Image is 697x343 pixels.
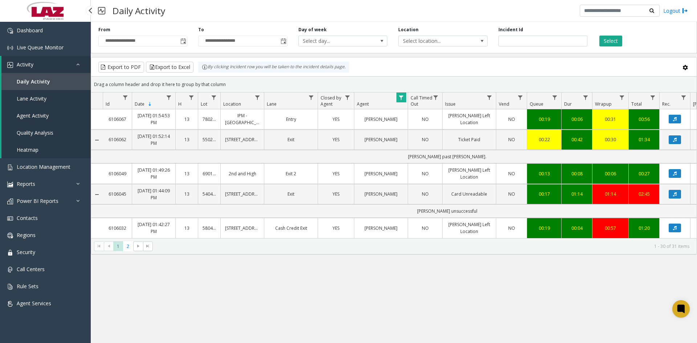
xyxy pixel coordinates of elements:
[633,170,655,177] a: 00:27
[531,170,557,177] a: 00:13
[225,225,260,232] a: [STREET_ADDRESS]
[107,116,127,123] a: 6106067
[17,78,50,85] span: Daily Activity
[597,170,624,177] div: 00:06
[682,7,688,15] img: logout
[299,36,370,46] span: Select day...
[485,93,494,102] a: Issue Filter Menu
[109,2,169,20] h3: Daily Activity
[17,61,33,68] span: Activity
[17,283,38,290] span: Rule Sets
[662,101,670,107] span: Rec.
[91,78,697,91] div: Drag a column header and drop it here to group by that column
[633,136,655,143] a: 01:34
[225,112,260,126] a: IPM - [GEOGRAPHIC_DATA]
[107,191,127,197] a: 6106045
[597,191,624,197] div: 01:14
[17,249,35,256] span: Security
[597,116,624,123] a: 00:31
[203,116,216,123] a: 780280
[566,136,588,143] div: 00:42
[445,101,456,107] span: Issue
[7,164,13,170] img: 'icon'
[136,167,171,180] a: [DATE] 01:49:26 PM
[269,225,313,232] a: Cash Credit Exit
[180,191,193,197] a: 13
[333,225,339,231] span: YES
[7,199,13,204] img: 'icon'
[136,133,171,147] a: [DATE] 01:52:14 PM
[633,191,655,197] a: 02:45
[223,101,241,107] span: Location
[333,171,339,177] span: YES
[1,90,91,107] a: Lane Activity
[145,243,151,249] span: Go to the last page
[269,191,313,197] a: Exit
[17,129,53,136] span: Quality Analysis
[187,93,196,102] a: H Filter Menu
[501,136,522,143] a: NO
[17,163,70,170] span: Location Management
[203,136,216,143] a: 550278
[531,116,557,123] a: 00:19
[123,241,133,251] span: Page 2
[412,170,438,177] a: NO
[91,192,103,197] a: Collapse Details
[595,101,612,107] span: Wrapup
[412,225,438,232] a: NO
[399,36,469,46] span: Select location...
[566,225,588,232] a: 00:04
[135,243,141,249] span: Go to the next page
[1,56,91,73] a: Activity
[135,101,144,107] span: Date
[663,7,688,15] a: Logout
[133,241,143,252] span: Go to the next page
[7,284,13,290] img: 'icon'
[279,36,287,46] span: Toggle popup
[225,170,260,177] a: 2nd and High
[7,267,13,273] img: 'icon'
[269,116,313,123] a: Entry
[157,243,689,249] kendo-pager-info: 1 - 30 of 31 items
[198,62,349,73] div: By clicking Incident row you will be taken to the incident details page.
[531,136,557,143] a: 00:22
[633,116,655,123] a: 00:56
[322,191,350,197] a: YES
[17,112,49,119] span: Agent Activity
[398,26,419,33] label: Location
[550,93,560,102] a: Queue Filter Menu
[530,101,543,107] span: Queue
[333,116,339,122] span: YES
[566,170,588,177] a: 00:08
[180,170,193,177] a: 13
[146,62,193,73] button: Export to Excel
[531,191,557,197] a: 00:17
[357,101,369,107] span: Agent
[269,170,313,177] a: Exit 2
[597,225,624,232] div: 00:57
[225,191,260,197] a: [STREET_ADDRESS]
[7,250,13,256] img: 'icon'
[359,225,403,232] a: [PERSON_NAME]
[633,225,655,232] a: 01:20
[498,26,523,33] label: Incident Id
[107,225,127,232] a: 6106032
[209,93,219,102] a: Lot Filter Menu
[17,146,38,153] span: Heatmap
[597,136,624,143] a: 00:30
[202,64,208,70] img: infoIcon.svg
[359,136,403,143] a: [PERSON_NAME]
[501,116,522,123] a: NO
[333,136,339,143] span: YES
[267,101,277,107] span: Lane
[178,101,182,107] span: H
[447,112,492,126] a: [PERSON_NAME] Left Location
[121,93,130,102] a: Id Filter Menu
